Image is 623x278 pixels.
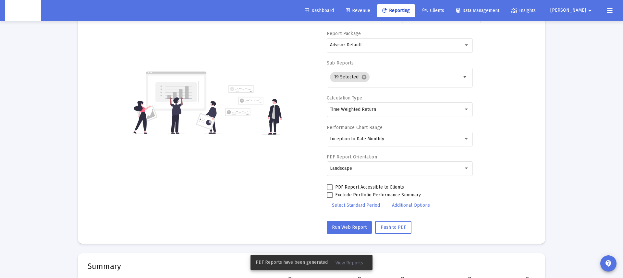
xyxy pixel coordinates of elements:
button: Run Web Report [327,221,372,234]
span: Dashboard [305,8,334,13]
span: Run Web Report [332,225,367,230]
span: Reporting [382,8,410,13]
img: reporting [132,71,221,135]
span: Revenue [346,8,370,13]
img: reporting-alt [225,85,282,135]
span: [PERSON_NAME] [550,8,586,13]
span: Inception to Date Monthly [330,136,384,142]
label: Sub Reports [327,60,354,66]
span: Landscape [330,166,352,171]
mat-chip-list: Selection [330,71,461,84]
span: View Reports [336,260,363,266]
mat-card-title: Summary [88,263,535,270]
label: PDF Report Orientation [327,154,377,160]
span: Time Weighted Return [330,107,376,112]
a: Clients [417,4,449,17]
mat-chip: 19 Selected [330,72,370,82]
mat-icon: arrow_drop_down [461,73,469,81]
mat-icon: arrow_drop_down [586,4,594,17]
button: Push to PDF [375,221,411,234]
img: Dashboard [10,4,36,17]
span: Clients [422,8,444,13]
label: Report Package [327,31,361,36]
label: Calculation Type [327,95,362,101]
label: Performance Chart Range [327,125,383,130]
a: Revenue [341,4,375,17]
span: Additional Options [392,203,430,208]
span: Insights [511,8,536,13]
span: Push to PDF [381,225,406,230]
span: Advisor Default [330,42,362,48]
span: PDF Reports have been generated [256,259,328,266]
a: Data Management [451,4,505,17]
span: Data Management [456,8,499,13]
span: PDF Report Accessible to Clients [335,183,404,191]
a: Insights [506,4,541,17]
a: Reporting [377,4,415,17]
a: Dashboard [299,4,339,17]
mat-icon: contact_support [605,260,612,267]
span: Select Standard Period [332,203,380,208]
button: [PERSON_NAME] [543,4,602,17]
button: View Reports [330,257,368,268]
mat-icon: cancel [361,74,367,80]
span: Exclude Portfolio Performance Summary [335,191,421,199]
